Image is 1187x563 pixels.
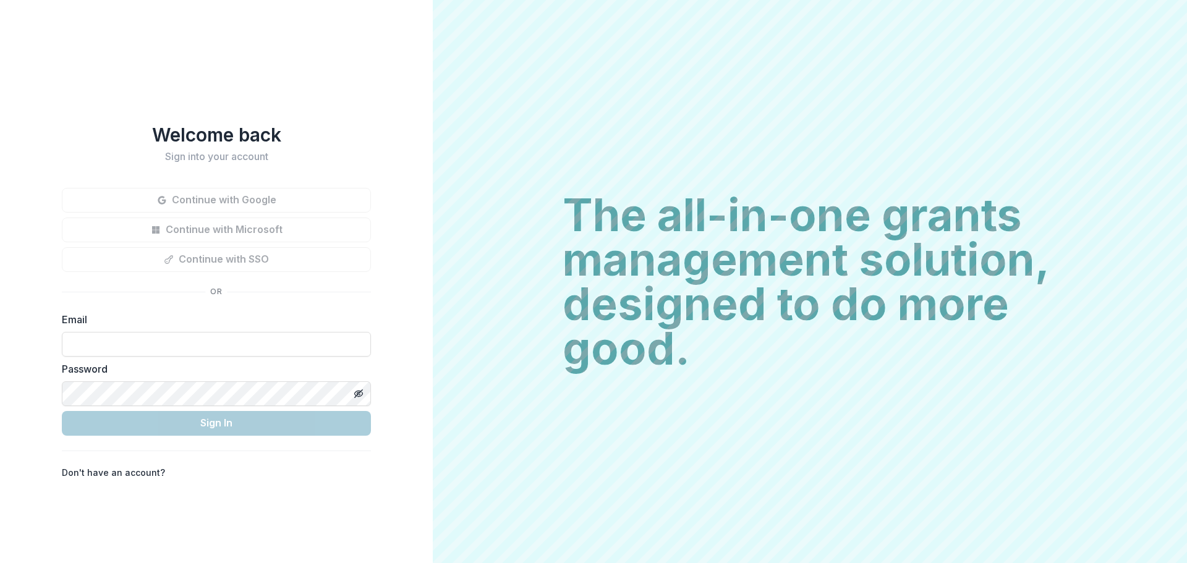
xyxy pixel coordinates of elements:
[62,247,371,272] button: Continue with SSO
[62,124,371,146] h1: Welcome back
[62,151,371,163] h2: Sign into your account
[62,312,364,327] label: Email
[62,218,371,242] button: Continue with Microsoft
[349,384,368,404] button: Toggle password visibility
[62,362,364,376] label: Password
[62,411,371,436] button: Sign In
[62,188,371,213] button: Continue with Google
[62,466,165,479] p: Don't have an account?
